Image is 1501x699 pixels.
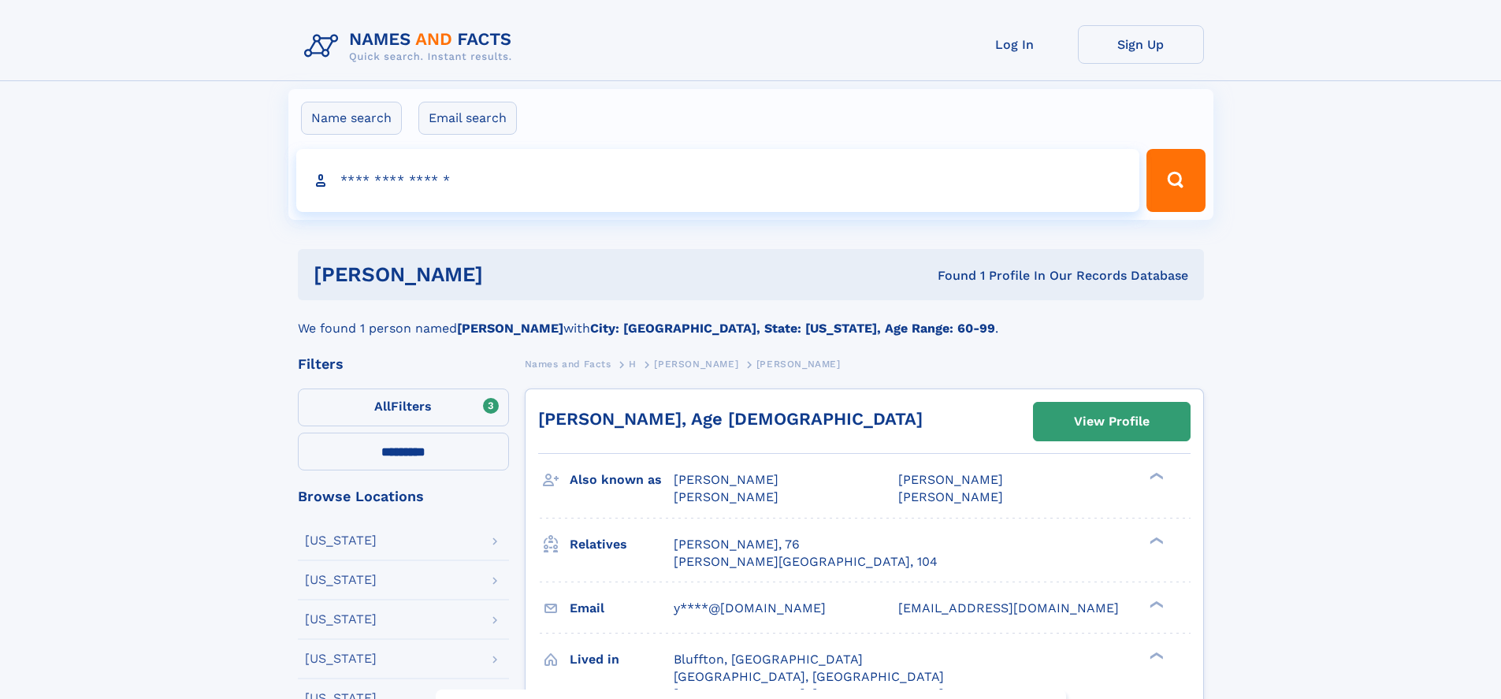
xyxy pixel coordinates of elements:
[674,489,778,504] span: [PERSON_NAME]
[674,553,938,571] a: [PERSON_NAME][GEOGRAPHIC_DATA], 104
[1078,25,1204,64] a: Sign Up
[305,653,377,665] div: [US_STATE]
[710,267,1188,284] div: Found 1 Profile In Our Records Database
[674,536,800,553] a: [PERSON_NAME], 76
[898,472,1003,487] span: [PERSON_NAME]
[629,359,637,370] span: H
[1034,403,1190,441] a: View Profile
[952,25,1078,64] a: Log In
[898,600,1119,615] span: [EMAIL_ADDRESS][DOMAIN_NAME]
[305,534,377,547] div: [US_STATE]
[298,389,509,426] label: Filters
[298,489,509,504] div: Browse Locations
[298,25,525,68] img: Logo Names and Facts
[570,531,674,558] h3: Relatives
[1146,149,1205,212] button: Search Button
[457,321,563,336] b: [PERSON_NAME]
[305,613,377,626] div: [US_STATE]
[374,399,391,414] span: All
[629,354,637,374] a: H
[418,102,517,135] label: Email search
[296,149,1140,212] input: search input
[654,354,738,374] a: [PERSON_NAME]
[570,595,674,622] h3: Email
[674,669,944,684] span: [GEOGRAPHIC_DATA], [GEOGRAPHIC_DATA]
[305,574,377,586] div: [US_STATE]
[590,321,995,336] b: City: [GEOGRAPHIC_DATA], State: [US_STATE], Age Range: 60-99
[756,359,841,370] span: [PERSON_NAME]
[570,646,674,673] h3: Lived in
[654,359,738,370] span: [PERSON_NAME]
[1146,535,1165,545] div: ❯
[570,467,674,493] h3: Also known as
[674,472,778,487] span: [PERSON_NAME]
[301,102,402,135] label: Name search
[538,409,923,429] a: [PERSON_NAME], Age [DEMOGRAPHIC_DATA]
[314,265,711,284] h1: [PERSON_NAME]
[898,489,1003,504] span: [PERSON_NAME]
[1146,650,1165,660] div: ❯
[525,354,611,374] a: Names and Facts
[298,357,509,371] div: Filters
[674,652,863,667] span: Bluffton, [GEOGRAPHIC_DATA]
[1146,599,1165,609] div: ❯
[298,300,1204,338] div: We found 1 person named with .
[1074,403,1150,440] div: View Profile
[1146,471,1165,481] div: ❯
